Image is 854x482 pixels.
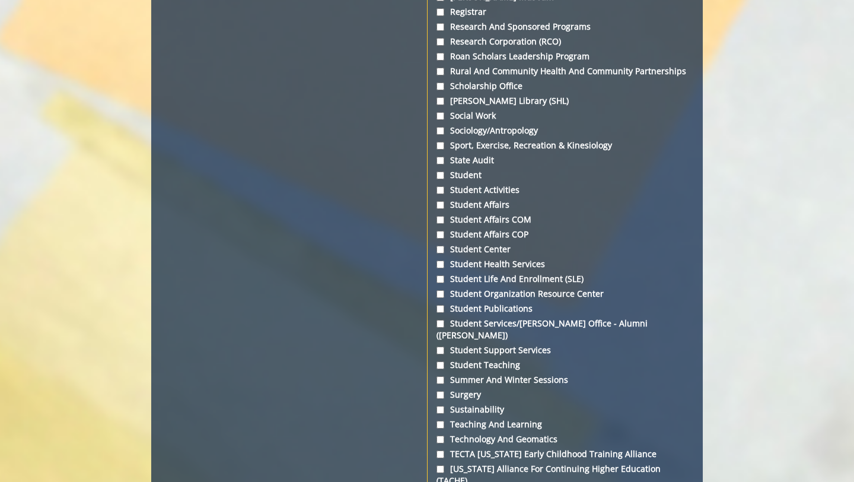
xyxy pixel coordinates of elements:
label: Roan Scholars Leadership Program [436,50,693,62]
label: Sport, Exercise, Recreation & Kinesiology [436,139,693,151]
label: Registrar [436,6,693,18]
label: Student Teaching [436,359,693,371]
label: Research Corporation (RCO) [436,36,693,47]
label: Social Work [436,110,693,122]
label: Student Support Services [436,344,693,356]
label: Student Organization Resource Center [436,288,693,300]
label: Student Affairs COP [436,229,693,240]
label: Student Life and Enrollment (SLE) [436,273,693,285]
label: Sociology/Antropology [436,125,693,137]
label: Summer and Winter Sessions [436,374,693,386]
label: Surgery [436,389,693,401]
label: Research and Sponsored Programs [436,21,693,33]
label: Technology and Geomatics [436,433,693,445]
label: Scholarship Office [436,80,693,92]
label: [PERSON_NAME] Library (SHL) [436,95,693,107]
label: State Audit [436,154,693,166]
label: Student Center [436,243,693,255]
label: Student [436,169,693,181]
label: Rural and Community Health and Community Partnerships [436,65,693,77]
label: Teaching and Learning [436,418,693,430]
label: Student Health Services [436,258,693,270]
label: Student Activities [436,184,693,196]
label: TECTA [US_STATE] Early Childhood Training Alliance [436,448,693,460]
label: Student Publications [436,303,693,315]
label: Sustainability [436,404,693,416]
label: Student Affairs COM [436,214,693,226]
label: Student Affairs [436,199,693,211]
label: Student Services/[PERSON_NAME] Office - Alumni ([PERSON_NAME]) [436,318,693,341]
